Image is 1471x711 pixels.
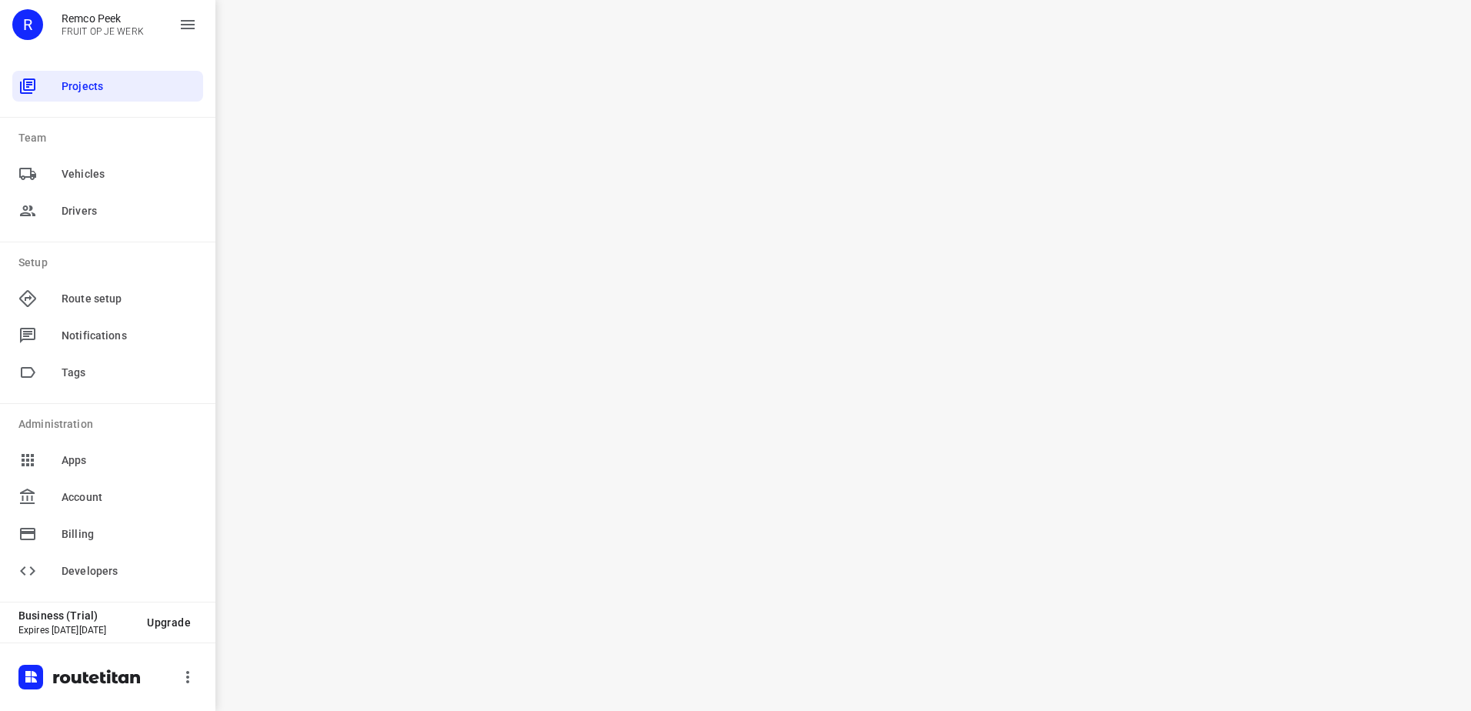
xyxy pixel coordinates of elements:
div: Account [12,482,203,512]
span: Notifications [62,328,197,344]
div: Developers [12,556,203,586]
p: Team [18,130,203,146]
span: Route setup [62,291,197,307]
span: Projects [62,78,197,95]
span: Billing [62,526,197,542]
span: Developers [62,563,197,579]
div: Apps [12,445,203,476]
span: Drivers [62,203,197,219]
div: Notifications [12,320,203,351]
span: Tags [62,365,197,381]
div: Billing [12,519,203,549]
div: Drivers [12,195,203,226]
p: Administration [18,416,203,432]
span: Apps [62,452,197,469]
div: Tags [12,357,203,388]
p: Setup [18,255,203,271]
p: FRUIT OP JE WERK [62,26,144,37]
span: Upgrade [147,616,191,629]
div: Route setup [12,283,203,314]
p: Business (Trial) [18,609,135,622]
p: Remco Peek [62,12,144,25]
div: Projects [12,71,203,102]
span: Vehicles [62,166,197,182]
div: Vehicles [12,159,203,189]
span: Account [62,489,197,506]
div: R [12,9,43,40]
button: Upgrade [135,609,203,636]
p: Expires [DATE][DATE] [18,625,135,636]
